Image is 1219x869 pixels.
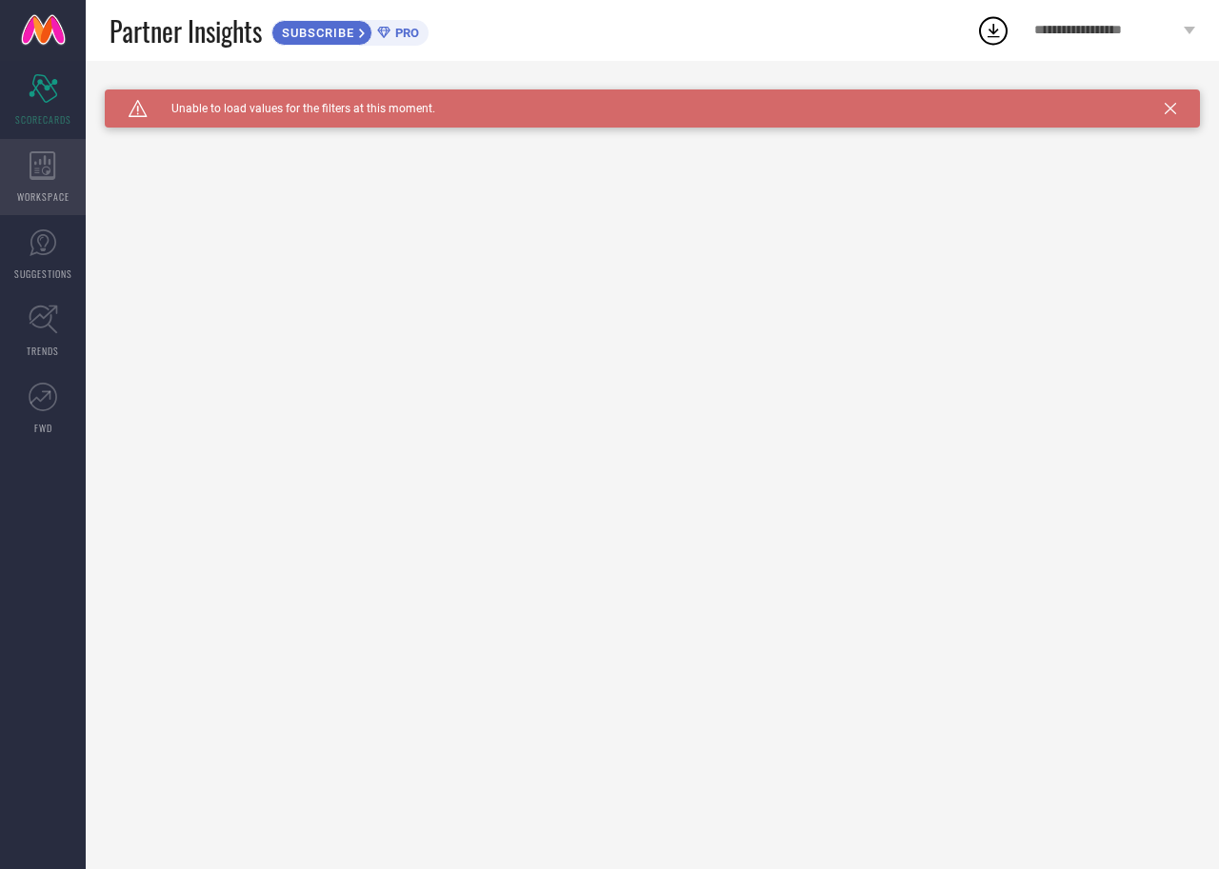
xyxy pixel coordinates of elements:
[110,11,262,50] span: Partner Insights
[976,13,1010,48] div: Open download list
[272,26,359,40] span: SUBSCRIBE
[27,344,59,358] span: TRENDS
[271,15,429,46] a: SUBSCRIBEPRO
[17,189,70,204] span: WORKSPACE
[105,89,1200,105] div: Unable to load filters at this moment. Please try later.
[15,112,71,127] span: SCORECARDS
[34,421,52,435] span: FWD
[14,267,72,281] span: SUGGESTIONS
[390,26,419,40] span: PRO
[148,102,435,115] span: Unable to load values for the filters at this moment.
